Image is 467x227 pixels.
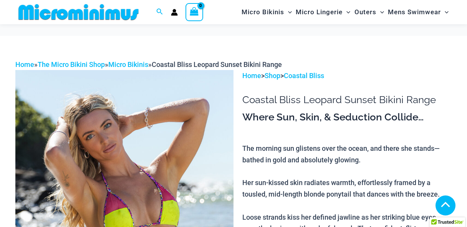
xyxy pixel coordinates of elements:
[242,70,452,82] p: > >
[354,2,376,22] span: Outers
[242,2,284,22] span: Micro Bikinis
[242,111,452,124] h3: Where Sun, Skin, & Seduction Collide…
[152,60,282,68] span: Coastal Bliss Leopard Sunset Bikini Range
[388,2,441,22] span: Mens Swimwear
[265,72,280,80] a: Shop
[376,2,384,22] span: Menu Toggle
[242,94,452,106] h1: Coastal Bliss Leopard Sunset Bikini Range
[156,7,163,17] a: Search icon link
[185,3,203,21] a: View Shopping Cart, empty
[386,2,450,22] a: Mens SwimwearMenu ToggleMenu Toggle
[294,2,352,22] a: Micro LingerieMenu ToggleMenu Toggle
[343,2,350,22] span: Menu Toggle
[441,2,449,22] span: Menu Toggle
[284,72,324,80] a: Coastal Bliss
[353,2,386,22] a: OutersMenu ToggleMenu Toggle
[15,60,282,68] span: » » »
[38,60,105,68] a: The Micro Bikini Shop
[284,2,292,22] span: Menu Toggle
[108,60,148,68] a: Micro Bikinis
[240,2,294,22] a: Micro BikinisMenu ToggleMenu Toggle
[238,1,452,23] nav: Site Navigation
[296,2,343,22] span: Micro Lingerie
[171,9,178,16] a: Account icon link
[15,3,142,21] img: MM SHOP LOGO FLAT
[242,72,261,80] a: Home
[15,60,34,68] a: Home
